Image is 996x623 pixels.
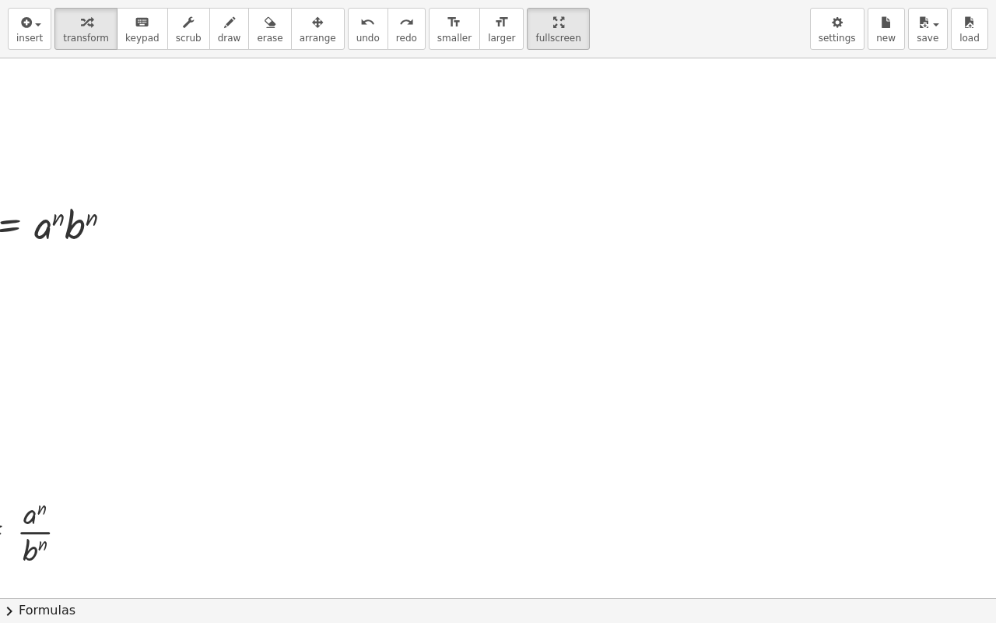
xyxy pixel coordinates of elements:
span: transform [63,33,109,44]
button: insert [8,8,51,50]
span: insert [16,33,43,44]
span: arrange [300,33,336,44]
span: load [959,33,980,44]
i: format_size [447,13,461,32]
i: format_size [494,13,509,32]
button: scrub [167,8,210,50]
span: save [917,33,938,44]
button: load [951,8,988,50]
span: undo [356,33,380,44]
button: new [868,8,905,50]
i: undo [360,13,375,32]
i: keyboard [135,13,149,32]
span: scrub [176,33,202,44]
span: keypad [125,33,160,44]
button: draw [209,8,250,50]
span: larger [488,33,515,44]
span: settings [819,33,856,44]
button: save [908,8,948,50]
button: keyboardkeypad [117,8,168,50]
button: undoundo [348,8,388,50]
span: fullscreen [535,33,580,44]
button: arrange [291,8,345,50]
button: format_sizelarger [479,8,524,50]
span: redo [396,33,417,44]
span: new [876,33,896,44]
button: fullscreen [527,8,589,50]
button: redoredo [388,8,426,50]
button: erase [248,8,291,50]
span: smaller [437,33,472,44]
i: redo [399,13,414,32]
button: format_sizesmaller [429,8,480,50]
span: draw [218,33,241,44]
button: transform [54,8,117,50]
button: settings [810,8,864,50]
span: erase [257,33,282,44]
